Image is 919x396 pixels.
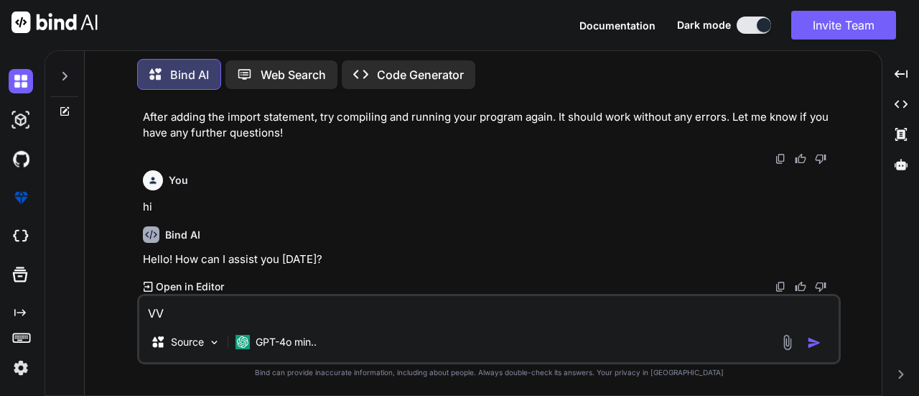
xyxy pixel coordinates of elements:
[9,147,33,171] img: githubDark
[775,153,786,165] img: copy
[815,153,826,165] img: dislike
[9,224,33,249] img: cloudideIcon
[170,66,209,83] p: Bind AI
[143,109,838,142] p: After adding the import statement, try compiling and running your program again. It should work w...
[208,336,220,349] img: Pick Models
[143,199,838,216] p: hi
[579,18,656,33] button: Documentation
[143,252,838,268] p: Hello! How can I assist you [DATE]?
[156,280,224,294] p: Open in Editor
[235,335,250,349] img: GPT-4o mini
[775,281,786,293] img: copy
[261,66,326,83] p: Web Search
[377,66,464,83] p: Code Generator
[791,11,896,40] button: Invite Team
[11,11,98,33] img: Bind AI
[815,281,826,293] img: dislike
[256,335,317,349] p: GPT-4o min..
[677,18,731,32] span: Dark mode
[139,296,839,322] textarea: VV
[9,108,33,132] img: darkAi-studio
[795,281,806,293] img: like
[579,19,656,32] span: Documentation
[171,335,204,349] p: Source
[9,356,33,380] img: settings
[9,69,33,93] img: darkChat
[169,173,188,188] h6: You
[137,367,841,378] p: Bind can provide inaccurate information, including about people. Always double-check its answers....
[779,334,796,351] img: attachment
[807,336,821,350] img: icon
[9,185,33,210] img: premium
[795,153,806,165] img: like
[165,228,200,242] h6: Bind AI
